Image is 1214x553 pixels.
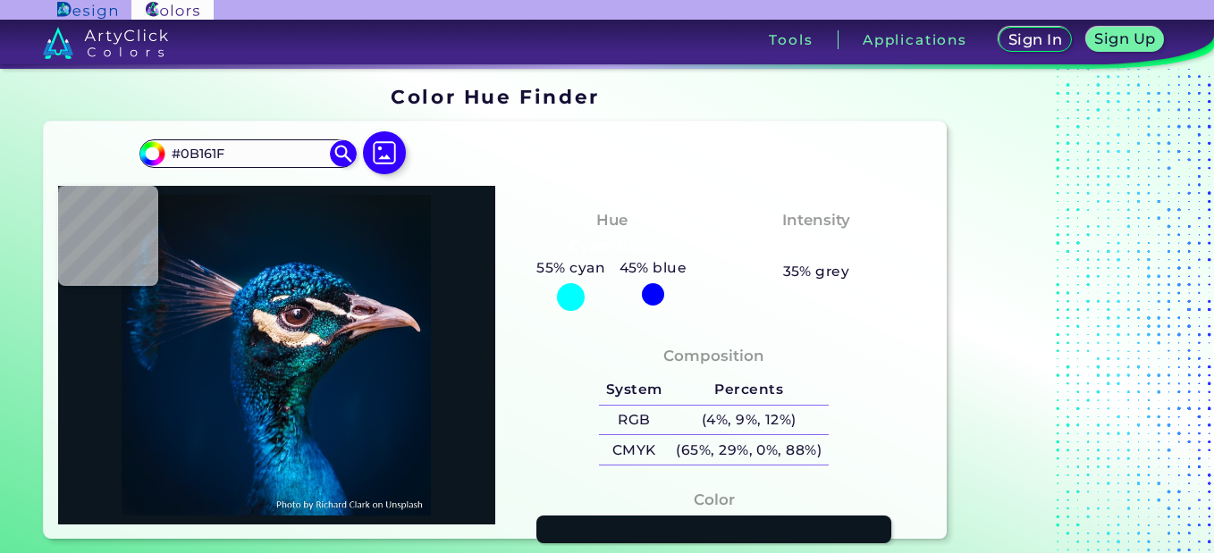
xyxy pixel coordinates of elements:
h3: Cyan-Blue [561,236,662,257]
h5: (65%, 29%, 0%, 88%) [670,435,829,465]
h4: Hue [596,207,628,233]
img: ArtyClick Design logo [57,2,117,19]
h5: Percents [670,375,829,405]
input: type color.. [164,141,331,165]
h5: System [599,375,669,405]
img: logo_artyclick_colors_white.svg [43,27,169,59]
h5: 45% blue [612,256,694,280]
h5: 35% grey [783,260,850,283]
h5: (4%, 9%, 12%) [670,406,829,435]
img: icon search [330,140,357,167]
a: Sign In [1002,29,1068,51]
h5: RGB [599,406,669,435]
h1: Color Hue Finder [391,83,599,110]
h3: Tools [769,33,813,46]
img: icon picture [363,131,406,174]
h5: Sign In [1011,33,1059,46]
h4: Color [694,487,735,513]
h5: Sign Up [1098,32,1153,46]
a: Sign Up [1090,29,1160,51]
h4: Composition [663,343,764,369]
h3: Medium [774,236,858,257]
h3: Applications [863,33,967,46]
h5: CMYK [599,435,669,465]
h5: 55% cyan [530,256,612,280]
iframe: Advertisement [954,80,1177,546]
h4: Intensity [782,207,850,233]
img: img_pavlin.jpg [67,195,486,515]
